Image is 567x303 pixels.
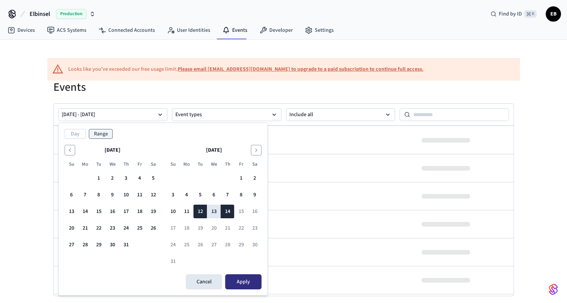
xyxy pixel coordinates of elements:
button: Tuesday, July 15th, 2025 [92,205,106,218]
button: Tuesday, July 29th, 2025 [92,238,106,252]
button: Sunday, July 27th, 2025 [65,238,78,252]
button: Wednesday, August 27th, 2025 [207,238,221,252]
button: Monday, August 4th, 2025 [180,188,194,202]
th: Saturday [248,160,262,168]
button: Tuesday, July 22nd, 2025 [92,221,106,235]
button: Saturday, July 26th, 2025 [147,221,160,235]
button: Sunday, August 3rd, 2025 [166,188,180,202]
button: Thursday, August 28th, 2025 [221,238,234,252]
button: Include all [286,108,395,121]
a: Settings [299,23,340,37]
th: Friday [234,160,248,168]
button: Thursday, August 7th, 2025 [221,188,234,202]
button: Tuesday, August 12th, 2025, selected [194,205,207,218]
button: Wednesday, July 30th, 2025 [106,238,119,252]
table: July 2025 [65,160,160,252]
button: Saturday, August 16th, 2025 [248,205,262,218]
button: Sunday, July 6th, 2025 [65,188,78,202]
h1: Events [53,81,514,94]
button: Go to the Next Month [251,145,262,155]
th: Friday [133,160,147,168]
th: Wednesday [106,160,119,168]
button: Monday, August 11th, 2025 [180,205,194,218]
button: Thursday, July 31st, 2025 [119,238,133,252]
th: Monday [180,160,194,168]
button: Saturday, July 5th, 2025 [147,171,160,185]
button: Saturday, August 9th, 2025 [248,188,262,202]
a: Developer [253,23,299,37]
button: Cancel [186,274,222,289]
button: Friday, August 29th, 2025 [234,238,248,252]
th: Sunday [166,160,180,168]
a: Devices [2,23,41,37]
button: Tuesday, August 26th, 2025 [194,238,207,252]
button: Saturday, July 12th, 2025 [147,188,160,202]
div: Find by ID⌘ K [484,7,543,21]
th: Thursday [119,160,133,168]
span: EB [547,7,560,21]
button: Sunday, July 20th, 2025 [65,221,78,235]
button: Tuesday, August 5th, 2025 [194,188,207,202]
span: Production [56,9,86,19]
a: Events [216,23,253,37]
span: Elbinsel [30,9,50,19]
span: Find by ID [499,10,522,18]
button: EB [546,6,561,22]
button: Day [65,129,86,139]
button: Apply [225,274,262,289]
button: Wednesday, August 6th, 2025 [207,188,221,202]
span: [DATE] [206,146,222,154]
th: Thursday [221,160,234,168]
button: Wednesday, July 23rd, 2025 [106,221,119,235]
button: Sunday, August 17th, 2025 [166,221,180,235]
button: Monday, August 18th, 2025 [180,221,194,235]
button: Saturday, August 23rd, 2025 [248,221,262,235]
button: Wednesday, July 2nd, 2025 [106,171,119,185]
th: Saturday [147,160,160,168]
th: Sunday [65,160,78,168]
div: Looks like you've exceeded our free usage limit. [68,65,423,73]
a: Connected Accounts [92,23,161,37]
button: Sunday, July 13th, 2025 [65,205,78,218]
button: Thursday, August 21st, 2025 [221,221,234,235]
button: Thursday, July 24th, 2025 [119,221,133,235]
button: Friday, August 8th, 2025 [234,188,248,202]
button: Monday, July 7th, 2025 [78,188,92,202]
button: Monday, July 28th, 2025 [78,238,92,252]
img: SeamLogoGradient.69752ec5.svg [549,283,558,295]
button: Saturday, July 19th, 2025 [147,205,160,218]
button: Thursday, July 3rd, 2025 [119,171,133,185]
button: [DATE] - [DATE] [58,108,168,121]
button: Tuesday, July 1st, 2025 [92,171,106,185]
th: Tuesday [92,160,106,168]
button: Monday, July 21st, 2025 [78,221,92,235]
button: Friday, July 4th, 2025 [133,171,147,185]
button: Go to the Previous Month [65,145,75,155]
button: Wednesday, July 16th, 2025 [106,205,119,218]
button: Friday, August 1st, 2025 [234,171,248,185]
button: Saturday, August 2nd, 2025 [248,171,262,185]
button: Friday, July 25th, 2025 [133,221,147,235]
th: Monday [78,160,92,168]
button: Wednesday, July 9th, 2025 [106,188,119,202]
b: Please email [EMAIL_ADDRESS][DOMAIN_NAME] to upgrade to a paid subscription to continue full access. [178,65,423,73]
button: Thursday, July 17th, 2025 [119,205,133,218]
button: Tuesday, August 19th, 2025 [194,221,207,235]
a: User Identities [161,23,216,37]
button: Wednesday, August 13th, 2025, selected [207,205,221,218]
button: Saturday, August 30th, 2025 [248,238,262,252]
span: [DATE] [105,146,120,154]
button: Today, Thursday, August 14th, 2025, selected [221,205,234,218]
table: August 2025 [166,160,262,268]
button: Sunday, August 10th, 2025 [166,205,180,218]
a: ACS Systems [41,23,92,37]
button: Friday, July 18th, 2025 [133,205,147,218]
span: ⌘ K [524,10,537,18]
button: Range [89,129,113,139]
button: Sunday, August 24th, 2025 [166,238,180,252]
button: Monday, July 14th, 2025 [78,205,92,218]
th: Tuesday [194,160,207,168]
button: Friday, August 22nd, 2025 [234,221,248,235]
button: Event types [172,108,281,121]
button: Thursday, July 10th, 2025 [119,188,133,202]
